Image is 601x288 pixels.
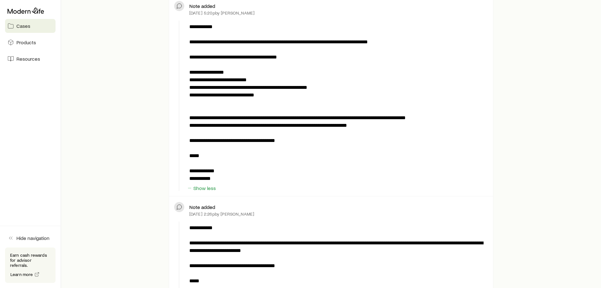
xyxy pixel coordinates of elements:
span: Cases [16,23,30,29]
a: Products [5,35,56,49]
p: Earn cash rewards for advisor referrals. [10,253,50,268]
span: Resources [16,56,40,62]
span: Learn more [10,272,33,277]
a: Resources [5,52,56,66]
span: Hide navigation [16,235,50,241]
p: [DATE] 5:20p by [PERSON_NAME] [189,10,255,15]
p: Note added [189,3,215,9]
p: Note added [189,204,215,210]
span: Products [16,39,36,46]
a: Cases [5,19,56,33]
div: Earn cash rewards for advisor referrals.Learn more [5,248,56,283]
button: Hide navigation [5,231,56,245]
button: Show less [187,185,216,191]
p: [DATE] 2:26p by [PERSON_NAME] [189,211,254,217]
